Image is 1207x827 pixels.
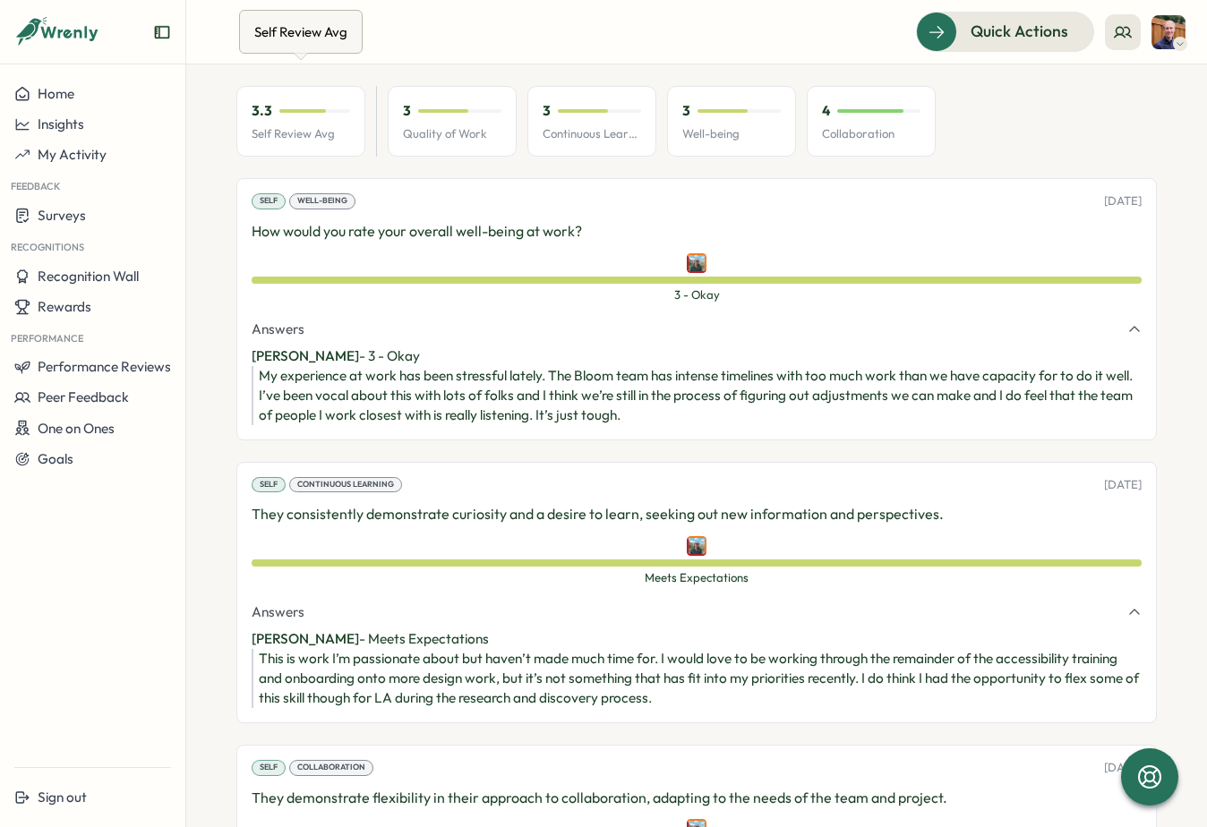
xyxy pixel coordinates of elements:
span: Answers [252,320,304,339]
p: Quality of Work [403,126,501,142]
span: Rewards [38,298,91,315]
p: Collaboration [822,126,920,142]
img: Emily Jablonski [687,536,706,556]
img: Emily Jablonski [687,253,706,273]
p: [DATE] [1104,477,1142,493]
div: Continuous Learning [289,477,402,493]
p: Continuous Learning [543,126,641,142]
div: Self Review Avg [251,18,351,46]
div: My experience at work has been stressful lately. The Bloom team has intense timelines with too mu... [259,366,1142,425]
p: They consistently demonstrate curiosity and a desire to learn, seeking out new information and pe... [252,503,1142,525]
span: Peer Feedback [38,388,129,405]
p: [DATE] [1104,760,1142,776]
span: Answers [252,602,304,622]
div: Self [252,760,286,776]
button: Expand sidebar [153,23,171,41]
div: Well-being [289,193,355,209]
span: Performance Reviews [38,358,171,375]
span: [PERSON_NAME] [252,630,359,647]
div: Self [252,477,286,493]
button: Answers [252,602,1142,622]
p: 3.3 [252,101,272,121]
span: 3 - Okay [252,287,1142,303]
span: Surveys [38,207,86,224]
span: Home [38,85,74,102]
p: They demonstrate flexibility in their approach to collaboration, adapting to the needs of the tea... [252,787,1142,809]
span: Sign out [38,789,87,806]
button: Answers [252,320,1142,339]
img: Morgan Ludtke [1151,15,1186,49]
p: How would you rate your overall well-being at work? [252,220,1142,243]
span: Quick Actions [971,20,1068,43]
div: Collaboration [289,760,373,776]
span: [PERSON_NAME] [252,347,359,364]
span: Recognition Wall [38,268,139,285]
p: 3 [543,101,551,121]
span: Meets Expectations [252,570,1142,586]
p: Well-being [682,126,781,142]
span: Insights [38,115,84,132]
span: One on Ones [38,420,115,437]
p: - Meets Expectations [252,629,1142,649]
p: - 3 - Okay [252,346,1142,366]
p: Self Review Avg [252,126,350,142]
p: 3 [682,101,690,121]
div: This is work I’m passionate about but haven’t made much time for. I would love to be working thro... [259,649,1142,708]
span: My Activity [38,146,107,163]
p: 3 [403,101,411,121]
button: Quick Actions [916,12,1094,51]
p: [DATE] [1104,193,1142,209]
p: 4 [822,101,830,121]
span: Goals [38,450,73,467]
div: Self [252,193,286,209]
